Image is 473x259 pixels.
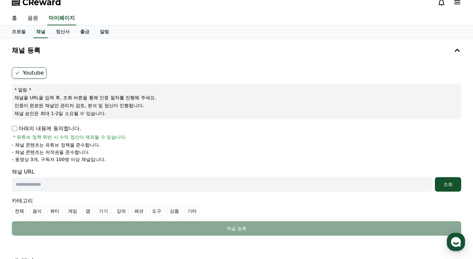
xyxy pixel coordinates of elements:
[167,206,182,216] label: 상품
[185,206,200,216] label: 기타
[95,26,114,38] a: 알림
[21,214,25,220] span: 홈
[85,204,126,221] a: 설정
[96,206,111,216] label: 기기
[101,214,109,220] span: 설정
[7,26,31,38] a: 프로필
[51,26,75,38] a: 정산서
[149,206,164,216] label: 도구
[14,110,459,117] p: 채널 승인은 최대 1-2일 소요될 수 있습니다.
[9,41,464,59] button: 채널 등록
[12,47,40,54] h4: 채널 등록
[438,181,459,188] div: 조회
[34,26,48,38] a: 채널
[435,177,461,192] button: 조회
[47,12,76,25] a: 마이페이지
[12,168,461,192] div: 채널 URL
[13,134,127,140] span: * 유튜브 정책 위반 시 수익 정산이 제외될 수 있습니다.
[114,206,129,216] label: 강의
[25,225,448,232] div: 채널 등록
[65,206,80,216] label: 게임
[12,125,81,132] p: 아래의 내용에 동의합니다.
[43,204,85,221] a: 대화
[2,204,43,221] a: 홈
[12,221,461,236] button: 채널 등록
[30,206,45,216] label: 음식
[47,206,62,216] label: 뷰티
[83,206,93,216] label: 앱
[14,94,459,101] p: 채널을 URL을 입력 후, 조회 버튼을 통해 인증 절차를 진행해 주세요.
[22,12,43,25] a: 음원
[131,206,146,216] label: 패션
[12,156,106,163] p: - 동영상 3개, 구독자 100명 이상 채널입니다.
[12,197,461,216] div: 카테고리
[12,206,27,216] label: 전체
[14,102,459,109] p: 인증이 완료된 채널만 관리자 검토, 분석 및 정산이 진행됩니다.
[75,26,95,38] a: 출금
[12,142,101,148] p: - 채널 콘텐츠는 유튜브 정책을 준수합니다.
[7,12,22,25] a: 홈
[12,67,47,79] label: Youtube
[60,215,68,220] span: 대화
[12,149,90,155] p: - 채널 콘텐츠는 저작권을 준수합니다.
